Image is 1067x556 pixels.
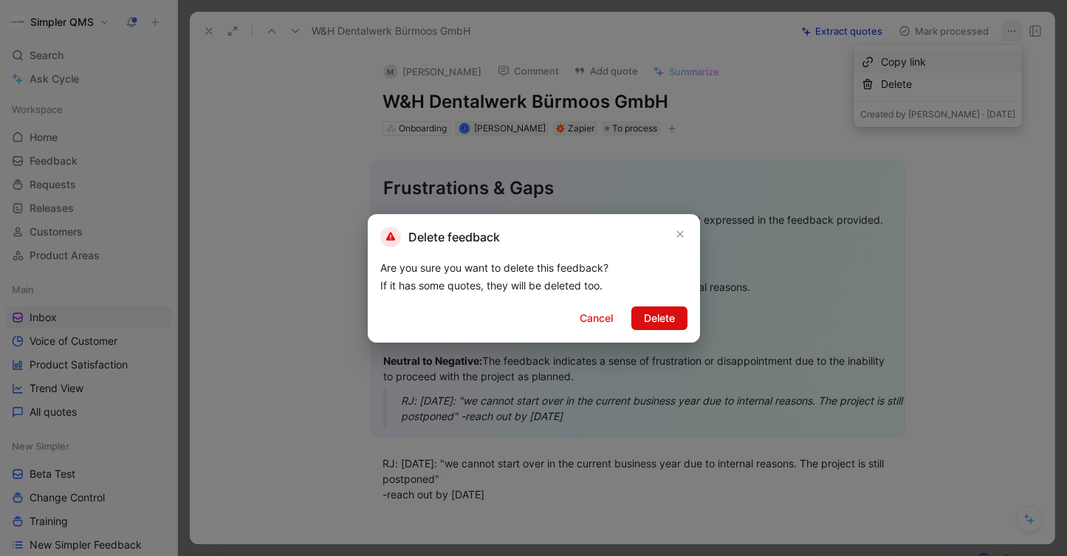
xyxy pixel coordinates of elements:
h2: Delete feedback [380,227,500,247]
span: Delete [644,309,675,327]
span: Cancel [580,309,613,327]
div: Are you sure you want to delete this feedback? If it has some quotes, they will be deleted too. [380,259,687,295]
button: Cancel [567,306,625,330]
button: Delete [631,306,687,330]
